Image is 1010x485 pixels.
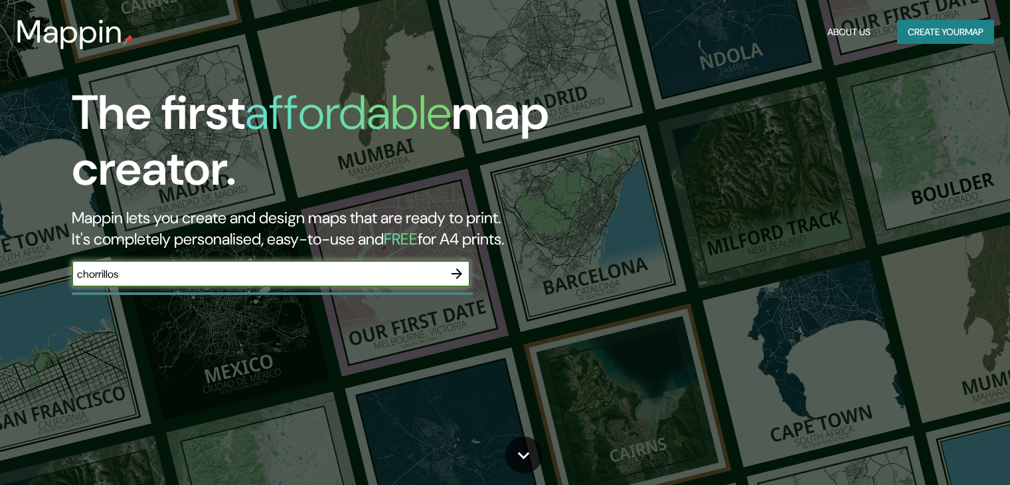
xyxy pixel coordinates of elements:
input: Choose your favourite place [72,266,444,282]
h1: The first map creator. [72,85,577,207]
img: mappin-pin [123,35,133,45]
h3: Mappin [16,13,123,50]
h1: affordable [245,82,452,144]
h5: FREE [384,229,418,249]
h2: Mappin lets you create and design maps that are ready to print. It's completely personalised, eas... [72,207,577,250]
button: Create yourmap [897,20,994,45]
button: About Us [822,20,876,45]
iframe: Help widget launcher [892,433,995,470]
